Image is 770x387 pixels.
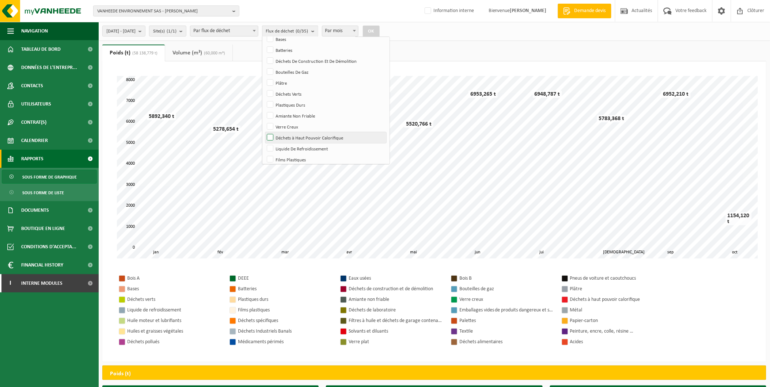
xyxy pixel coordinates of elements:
[238,316,333,325] div: Déchets spécifiques
[238,284,333,294] div: Batteries
[349,337,444,346] div: Verre plat
[404,120,433,128] div: 5520,766 t
[21,77,43,95] span: Contacts
[265,66,386,77] label: Bouteilles De Gaz
[21,274,62,292] span: Interne modules
[349,274,444,283] div: Eaux usées
[149,26,186,37] button: Site(s)(1/1)
[349,316,444,325] div: Filtres à huile et déchets de garage contenant de l’huile
[238,306,333,315] div: Films plastiques
[21,22,48,40] span: Navigation
[147,113,176,120] div: 5892,340 t
[266,26,308,37] span: Flux de déchet
[106,26,136,37] span: [DATE] - [DATE]
[265,99,386,110] label: Plastiques Durs
[265,154,386,165] label: Films Plastiques
[510,8,547,14] strong: [PERSON_NAME]
[469,91,498,98] div: 6953,265 t
[102,45,165,61] a: Poids (t)
[21,40,61,58] span: Tableau de bord
[265,143,386,154] label: Liquide De Refroidissement
[265,55,386,66] label: Déchets De Construction Et De Démolition
[21,219,65,238] span: Boutique en ligne
[265,121,386,132] label: Verre Creux
[127,316,222,325] div: Huile moteur et lubrifiants
[127,337,222,346] div: Déchets pollués
[363,26,380,37] button: OK
[459,284,554,294] div: Bouteilles de gaz
[661,91,691,98] div: 6952,210 t
[165,45,232,61] a: Volume (m³)
[726,212,752,225] div: 1154,120 t
[459,337,554,346] div: Déchets alimentaires
[265,110,386,121] label: Amiante Non Friable
[190,26,258,36] span: Par flux de déchet
[97,6,230,17] span: VANHEEDE ENVIRONNEMENT SAS - [PERSON_NAME]
[21,256,63,274] span: Financial History
[127,284,222,294] div: Bases
[2,185,97,199] a: Sous forme de liste
[21,238,76,256] span: Conditions d'accepta...
[570,295,665,304] div: Déchets à haut pouvoir calorifique
[238,337,333,346] div: Médicaments périmés
[570,284,665,294] div: Plâtre
[103,366,138,382] h2: Poids (t)
[22,186,64,200] span: Sous forme de liste
[459,274,554,283] div: Bois B
[21,201,49,219] span: Documents
[459,316,554,325] div: Palettes
[211,126,240,133] div: 5278,654 t
[296,29,308,34] count: (0/35)
[127,295,222,304] div: Déchets verts
[7,274,14,292] span: I
[322,26,358,36] span: Par mois
[570,337,665,346] div: Acides
[533,91,562,98] div: 6948,787 t
[349,284,444,294] div: Déchets de construction et de démolition
[93,5,239,16] button: VANHEEDE ENVIRONNEMENT SAS - [PERSON_NAME]
[21,113,46,131] span: Contrat(s)
[127,274,222,283] div: Bois A
[190,26,258,37] span: Par flux de déchet
[21,95,51,113] span: Utilisateurs
[265,34,386,45] label: Bases
[349,306,444,315] div: Déchets de laboratoire
[153,26,177,37] span: Site(s)
[265,88,386,99] label: Déchets Verts
[570,274,665,283] div: Pneus de voiture et caoutchoucs
[570,327,665,336] div: Peinture, encre, colle, résine …
[238,327,333,336] div: Déchets Industriels Banals
[423,5,474,16] label: Information interne
[265,77,386,88] label: Plâtre
[558,4,611,18] a: Demande devis
[127,306,222,315] div: Liquide de refroidissement
[459,295,554,304] div: Verre creux
[127,327,222,336] div: Huiles et graisses végétales
[21,131,48,150] span: Calendrier
[22,170,77,184] span: Sous forme de graphique
[238,295,333,304] div: Plastiques durs
[265,45,386,55] label: Batteries
[459,306,554,315] div: Emballages vides de produits dangereux et spéciaux
[570,306,665,315] div: Métal
[21,150,43,168] span: Rapports
[265,132,386,143] label: Déchets à Haut Pouvoir Calorifique
[322,26,359,37] span: Par mois
[573,7,608,15] span: Demande devis
[102,26,145,37] button: [DATE] - [DATE]
[459,327,554,336] div: Textile
[570,316,665,325] div: Papier-carton
[2,170,97,184] a: Sous forme de graphique
[202,51,225,55] span: (60,000 m³)
[597,115,626,122] div: 5783,368 t
[238,274,333,283] div: DEEE
[167,29,177,34] count: (1/1)
[349,295,444,304] div: Amiante non friable
[349,327,444,336] div: Solvants et diluants
[262,26,318,37] button: Flux de déchet(0/35)
[130,51,158,55] span: (58 138,779 t)
[21,58,77,77] span: Données de l'entrepr...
